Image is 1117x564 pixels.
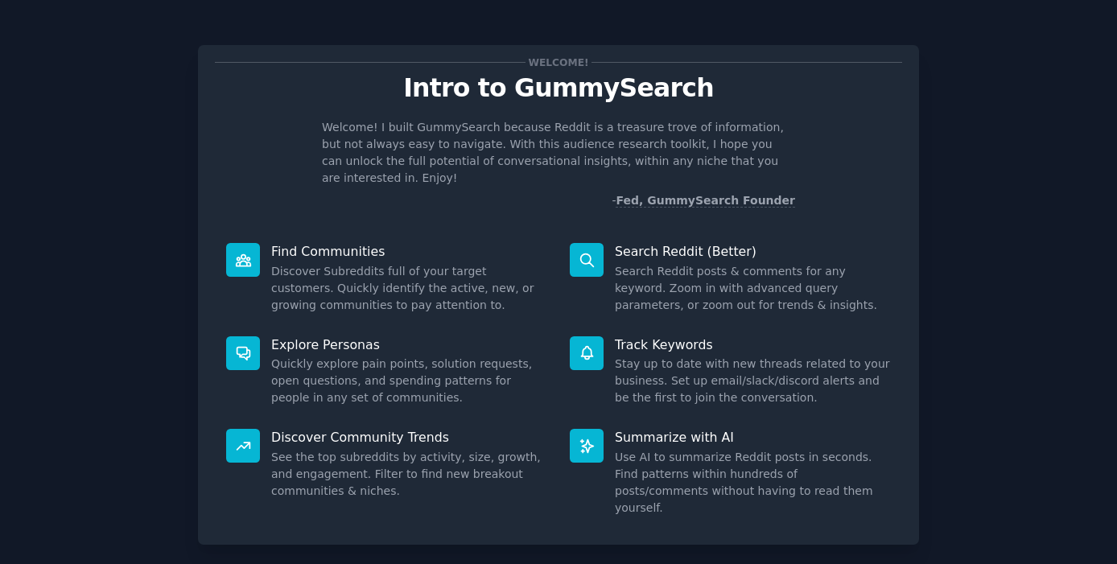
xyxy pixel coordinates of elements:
[612,192,795,209] div: -
[271,243,547,260] p: Find Communities
[615,449,891,517] dd: Use AI to summarize Reddit posts in seconds. Find patterns within hundreds of posts/comments with...
[271,336,547,353] p: Explore Personas
[615,336,891,353] p: Track Keywords
[615,429,891,446] p: Summarize with AI
[322,119,795,187] p: Welcome! I built GummySearch because Reddit is a treasure trove of information, but not always ea...
[616,194,795,208] a: Fed, GummySearch Founder
[271,356,547,406] dd: Quickly explore pain points, solution requests, open questions, and spending patterns for people ...
[215,74,902,102] p: Intro to GummySearch
[271,449,547,500] dd: See the top subreddits by activity, size, growth, and engagement. Filter to find new breakout com...
[615,243,891,260] p: Search Reddit (Better)
[526,54,591,71] span: Welcome!
[615,356,891,406] dd: Stay up to date with new threads related to your business. Set up email/slack/discord alerts and ...
[271,263,547,314] dd: Discover Subreddits full of your target customers. Quickly identify the active, new, or growing c...
[615,263,891,314] dd: Search Reddit posts & comments for any keyword. Zoom in with advanced query parameters, or zoom o...
[271,429,547,446] p: Discover Community Trends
